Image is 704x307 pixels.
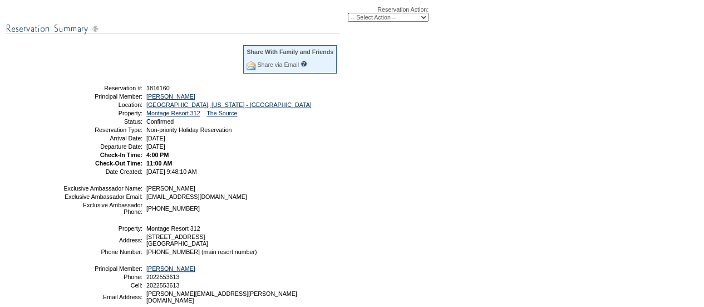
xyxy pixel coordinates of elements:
[63,93,142,100] td: Principal Member:
[63,225,142,232] td: Property:
[63,110,142,116] td: Property:
[146,101,312,108] a: [GEOGRAPHIC_DATA], [US_STATE] - [GEOGRAPHIC_DATA]
[146,110,200,116] a: Montage Resort 312
[63,265,142,272] td: Principal Member:
[63,126,142,133] td: Reservation Type:
[63,185,142,192] td: Exclusive Ambassador Name:
[146,85,170,91] span: 1816160
[146,152,169,158] span: 4:00 PM
[146,265,195,272] a: [PERSON_NAME]
[146,118,174,125] span: Confirmed
[206,110,237,116] a: The Source
[146,143,165,150] span: [DATE]
[146,225,200,232] span: Montage Resort 312
[63,202,142,215] td: Exclusive Ambassador Phone:
[63,85,142,91] td: Reservation #:
[146,282,179,289] span: 2022553613
[146,233,208,247] span: [STREET_ADDRESS] [GEOGRAPHIC_DATA]
[301,61,307,67] input: What is this?
[146,126,232,133] span: Non-priority Holiday Reservation
[63,282,142,289] td: Cell:
[100,152,142,158] strong: Check-In Time:
[63,274,142,280] td: Phone:
[146,185,195,192] span: [PERSON_NAME]
[146,168,196,175] span: [DATE] 9:48:10 AM
[63,168,142,175] td: Date Created:
[63,248,142,255] td: Phone Number:
[146,248,257,255] span: [PHONE_NUMBER] (main resort number)
[146,135,165,142] span: [DATE]
[257,61,299,68] a: Share via Email
[6,22,339,36] img: subTtlResSummary.gif
[146,274,179,280] span: 2022553613
[146,193,247,200] span: [EMAIL_ADDRESS][DOMAIN_NAME]
[63,135,142,142] td: Arrival Date:
[63,143,142,150] td: Departure Date:
[95,160,142,167] strong: Check-Out Time:
[63,233,142,247] td: Address:
[63,290,142,304] td: Email Address:
[146,160,172,167] span: 11:00 AM
[63,193,142,200] td: Exclusive Ambassador Email:
[63,101,142,108] td: Location:
[146,205,200,212] span: [PHONE_NUMBER]
[6,6,429,22] div: Reservation Action:
[146,93,195,100] a: [PERSON_NAME]
[146,290,297,304] span: [PERSON_NAME][EMAIL_ADDRESS][PERSON_NAME][DOMAIN_NAME]
[247,48,333,55] div: Share With Family and Friends
[63,118,142,125] td: Status:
